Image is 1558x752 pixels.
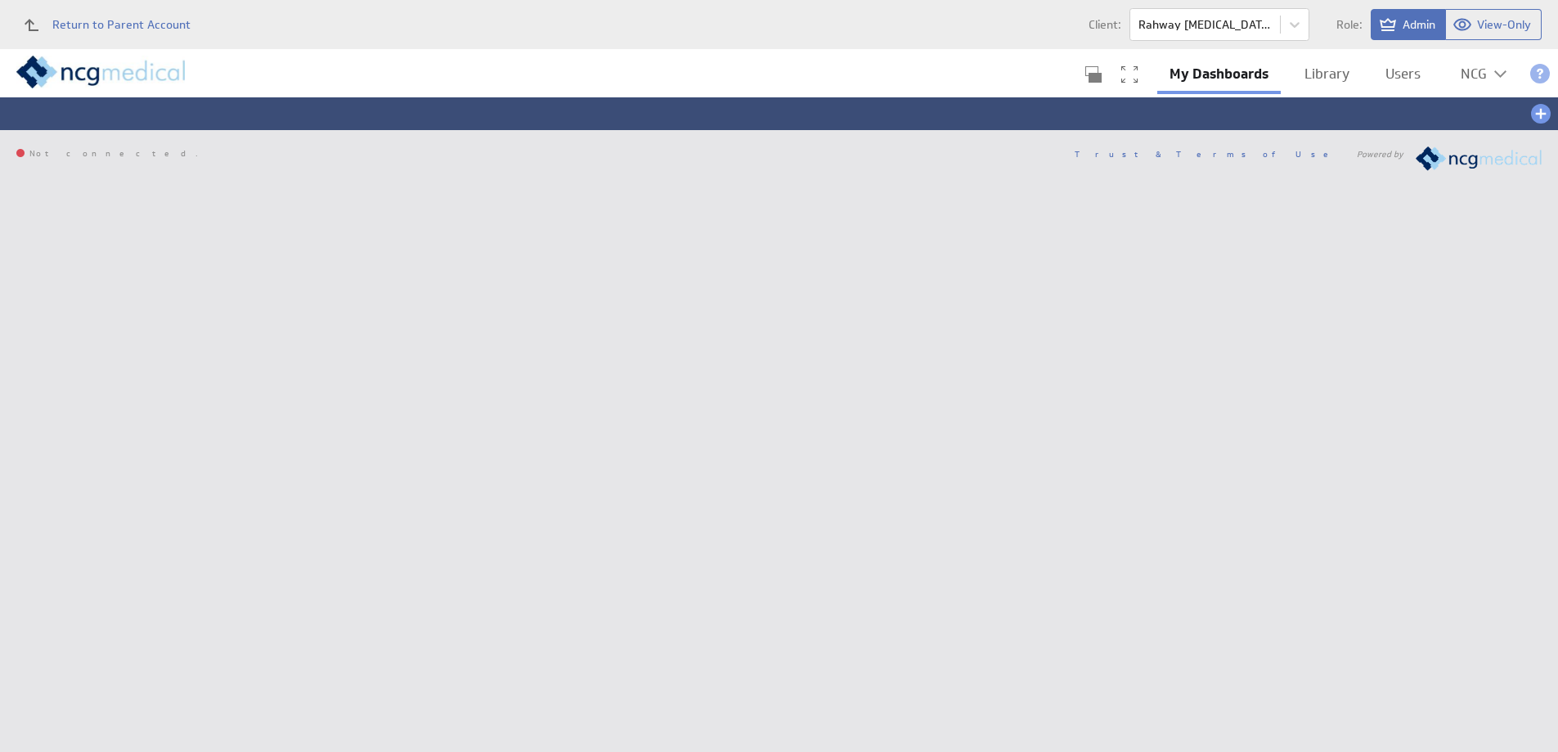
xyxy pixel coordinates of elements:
button: View as Admin [1371,9,1446,40]
img: logo.png [1416,146,1542,171]
span: Return to Parent Account [52,19,191,30]
div: Add a dashboard [1524,97,1558,130]
button: View as View-Only [1446,9,1542,40]
a: Users [1373,57,1433,91]
span: Client: [1089,19,1121,30]
a: My Dashboards [1157,57,1281,91]
a: Return to Parent Account [13,7,191,43]
span: Role: [1336,19,1363,30]
a: Library [1292,57,1362,91]
div: Enter full screen (TV) mode [1121,66,1138,83]
div: Go to my dashboards [16,52,185,97]
img: NCG Medical Dashboard logo [16,56,185,93]
span: View-Only [1477,17,1531,32]
span: Not connected. [16,149,198,159]
span: Powered by [1357,150,1403,158]
span: Admin [1403,17,1435,32]
a: Trust & Terms of Use [1075,148,1340,160]
div: Rahway [MEDICAL_DATA] Associates PC [1138,19,1272,30]
div: NCG [1461,67,1487,81]
div: Use a dark theme [1085,66,1102,83]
